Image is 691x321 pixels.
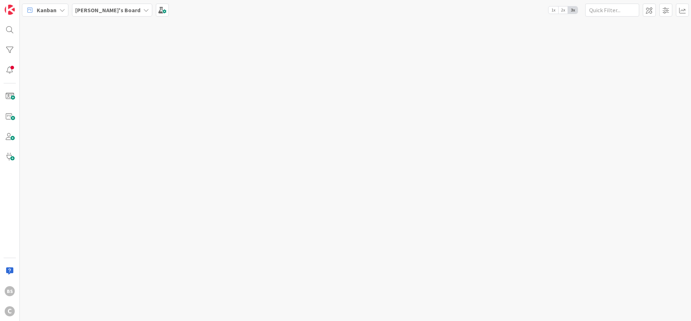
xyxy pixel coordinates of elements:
input: Quick Filter... [585,4,639,17]
span: 1x [548,6,558,14]
span: Kanban [37,6,57,14]
img: Visit kanbanzone.com [5,5,15,15]
span: 2x [558,6,568,14]
div: C [5,306,15,316]
span: 3x [568,6,578,14]
div: BS [5,286,15,296]
b: [PERSON_NAME]'s Board [75,6,140,14]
